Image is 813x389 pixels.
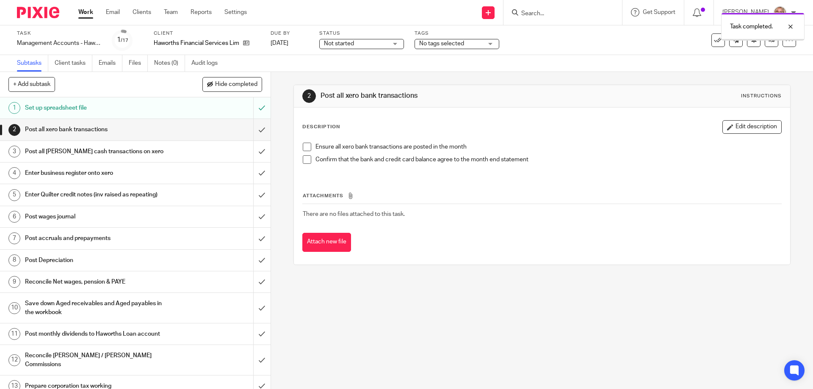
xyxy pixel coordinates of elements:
a: Subtasks [17,55,48,72]
img: Pixie [17,7,59,18]
div: 2 [8,124,20,136]
h1: Save down Aged receivables and Aged payables in the workbook [25,297,171,319]
div: 2 [302,89,316,103]
span: Attachments [303,193,343,198]
p: Confirm that the bank and credit card balance agree to the month end statement [315,155,781,164]
a: Clients [133,8,151,17]
a: Reports [191,8,212,17]
a: Team [164,8,178,17]
h1: Reconcile Net wages, pension & PAYE [25,276,171,288]
label: Client [154,30,260,37]
div: 7 [8,232,20,244]
h1: Enter business register onto xero [25,167,171,179]
h1: Post accruals and prepayments [25,232,171,245]
img: SJ.jpg [773,6,787,19]
label: Status [319,30,404,37]
div: Management Accounts - Haworths Financial Services Limited [17,39,102,47]
h1: Post all xero bank transactions [321,91,560,100]
p: Task completed. [730,22,773,31]
div: 5 [8,189,20,201]
h1: Enter Quilter credit notes (inv raised as repeating) [25,188,171,201]
a: Settings [224,8,247,17]
button: Edit description [722,120,782,134]
button: Hide completed [202,77,262,91]
a: Files [129,55,148,72]
div: 3 [8,146,20,157]
a: Notes (0) [154,55,185,72]
span: There are no files attached to this task. [303,211,405,217]
a: Work [78,8,93,17]
span: No tags selected [419,41,464,47]
h1: Post Depreciation [25,254,171,267]
h1: Reconcile [PERSON_NAME] / [PERSON_NAME] Commissions [25,349,171,371]
h1: Post wages journal [25,210,171,223]
a: Audit logs [191,55,224,72]
div: 12 [8,354,20,366]
button: Attach new file [302,233,351,252]
div: 8 [8,254,20,266]
span: Not started [324,41,354,47]
div: 4 [8,167,20,179]
div: 9 [8,276,20,288]
a: Client tasks [55,55,92,72]
div: 6 [8,211,20,223]
div: 10 [8,302,20,314]
small: /17 [121,38,128,43]
span: [DATE] [271,40,288,46]
div: 11 [8,328,20,340]
label: Due by [271,30,309,37]
button: + Add subtask [8,77,55,91]
div: Instructions [741,93,782,99]
div: 1 [117,35,128,45]
a: Email [106,8,120,17]
a: Emails [99,55,122,72]
p: Description [302,124,340,130]
div: 1 [8,102,20,114]
h1: Post all xero bank transactions [25,123,171,136]
h1: Post all [PERSON_NAME] cash transactions on xero [25,145,171,158]
h1: Set up spreadsheet file [25,102,171,114]
p: Haworths Financial Services Limited [154,39,239,47]
h1: Post monthly dividends to Haworths Loan account [25,328,171,340]
span: Hide completed [215,81,257,88]
p: Ensure all xero bank transactions are posted in the month [315,143,781,151]
label: Task [17,30,102,37]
